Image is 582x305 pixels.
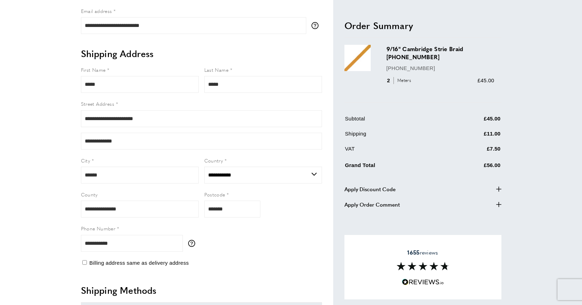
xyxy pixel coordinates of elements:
span: Country [204,157,223,164]
input: Billing address same as delivery address [82,260,87,265]
span: Meters [393,77,413,84]
img: Reviews section [397,262,449,270]
strong: 1655 [407,248,419,256]
td: VAT [345,144,445,158]
h2: Shipping Address [81,47,322,60]
td: Subtotal [345,114,445,128]
img: 9/16" Cambridge Strie Braid 977-34160-154 [344,45,371,71]
p: [PHONE_NUMBER] [386,64,494,72]
h2: Order Summary [344,19,501,32]
button: More information [188,240,199,247]
span: Billing address same as delivery address [89,260,189,266]
span: County [81,191,98,198]
td: Shipping [345,129,445,143]
td: £7.50 [445,144,500,158]
span: Apply Order Comment [344,200,400,208]
h3: 9/16" Cambridge Strie Braid [PHONE_NUMBER] [386,45,494,61]
td: £56.00 [445,159,500,174]
td: Grand Total [345,159,445,174]
button: More information [311,22,322,29]
span: Email address [81,7,112,14]
span: Postcode [204,191,225,198]
span: City [81,157,90,164]
img: Reviews.io 5 stars [402,279,444,285]
span: £45.00 [478,77,494,83]
span: Street Address [81,100,115,107]
span: Phone Number [81,225,116,232]
h2: Shipping Methods [81,284,322,297]
div: 2 [386,76,413,84]
span: Last Name [204,66,229,73]
td: £45.00 [445,114,500,128]
span: Apply Discount Code [344,185,396,193]
span: First Name [81,66,106,73]
span: reviews [407,249,438,256]
td: £11.00 [445,129,500,143]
